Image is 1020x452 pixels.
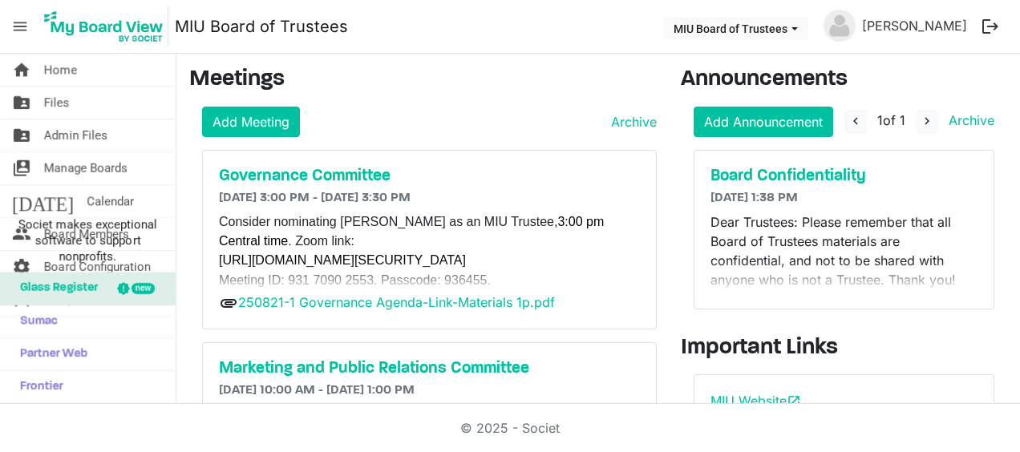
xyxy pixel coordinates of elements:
a: Archive [605,112,657,131]
a: MIU Board of Trustees [175,10,348,42]
h3: Announcements [681,67,1008,94]
span: switch_account [12,152,31,184]
span: [DATE] 1:38 PM [710,192,798,204]
h3: Important Links [681,335,1008,362]
span: Glass Register [12,272,98,305]
button: navigate_before [844,110,867,134]
span: Partner Web [12,338,87,370]
span: of 1 [877,112,905,128]
a: © 2025 - Societ [460,420,560,436]
span: Sumac [12,305,58,337]
span: Admin Files [44,119,107,151]
span: Consider nominating [PERSON_NAME] as an MIU Trustee, . Zoom link: [219,215,604,248]
h3: Meetings [189,67,657,94]
h6: [DATE] 10:00 AM - [DATE] 1:00 PM [219,383,640,398]
span: navigate_next [920,114,934,128]
span: Frontier [12,371,63,403]
a: Archive [942,112,994,128]
a: [PERSON_NAME] [856,10,973,42]
span: Meeting ID: 931 7090 2553. Passcode: 936455. [219,273,491,287]
a: Marketing and Public Relations Committee [219,359,640,378]
span: menu [5,11,35,42]
h6: [DATE] 3:00 PM - [DATE] 3:30 PM [219,191,640,206]
span: Calendar [87,185,134,217]
span: Files [44,87,70,119]
div: new [132,283,155,294]
span: [DATE] [12,185,74,217]
a: Add Announcement [694,107,833,137]
img: My Board View Logo [39,6,168,46]
span: 1 [877,112,883,128]
span: Home [44,54,77,86]
a: Governance Committee [219,167,640,186]
a: My Board View Logo [39,6,175,46]
a: Add Meeting [202,107,300,137]
span: Manage Boards [44,152,127,184]
span: Societ makes exceptional software to support nonprofits. [7,216,168,264]
span: open_in_new [787,394,801,409]
button: logout [973,10,1007,43]
a: [URL][DOMAIN_NAME][SECURITY_DATA] [219,253,466,267]
span: folder_shared [12,87,31,119]
button: navigate_next [916,110,938,134]
span: folder_shared [12,119,31,151]
span: attachment [219,293,238,313]
span: navigate_before [848,114,863,128]
p: Dear Trustees: Please remember that all Board of Trustees materials are confidential, and not to ... [710,212,978,289]
button: MIU Board of Trustees dropdownbutton [663,17,808,39]
span: 3:00 pm Central time [219,215,604,248]
a: Board Confidentiality [710,167,978,186]
img: no-profile-picture.svg [824,10,856,42]
a: 250821-1 Governance Agenda-Link-Materials 1p.pdf [238,294,555,310]
span: home [12,54,31,86]
a: MIU Websiteopen_in_new [710,393,801,409]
